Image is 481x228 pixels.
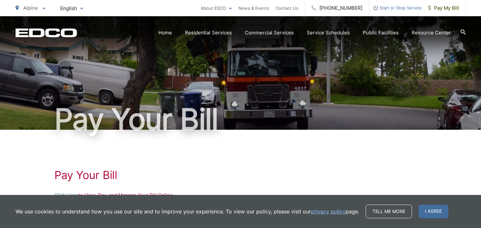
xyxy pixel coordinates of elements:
a: Click Here [54,191,78,199]
a: privacy policy [311,208,346,215]
p: We use cookies to understand how you use our site and to improve your experience. To view our pol... [16,208,359,215]
p: to View, Pay, and Manage Your Bill Online [54,191,427,199]
a: Service Schedules [307,29,350,37]
a: Tell me more [366,205,412,218]
a: Resource Center [412,29,451,37]
a: Commercial Services [245,29,294,37]
h1: Pay Your Bill [54,169,427,182]
a: Contact Us [276,4,298,12]
span: Alpine [23,5,38,11]
a: News & Events [238,4,269,12]
a: EDCD logo. Return to the homepage. [16,28,77,37]
span: English [55,3,88,14]
h1: Pay Your Bill [16,103,466,136]
a: Public Facilities [363,29,399,37]
a: Home [158,29,172,37]
span: I agree [418,205,448,218]
a: About EDCO [201,4,232,12]
a: Residential Services [185,29,232,37]
span: Pay My Bill [428,4,459,12]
